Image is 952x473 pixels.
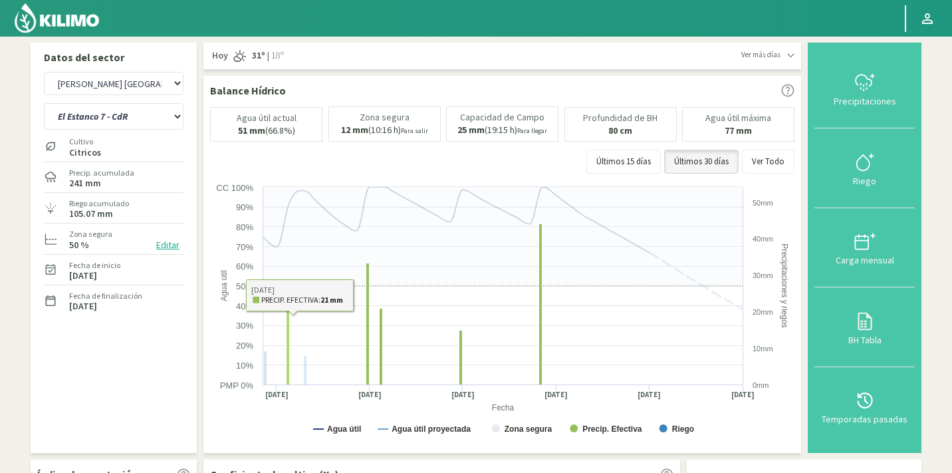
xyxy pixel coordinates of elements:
[44,49,183,65] p: Datos del sector
[814,49,915,128] button: Precipitaciones
[582,424,642,434] text: Precip. Efectiva
[236,301,253,311] text: 40%
[252,49,265,61] strong: 31º
[741,49,780,61] span: Ver más días
[236,341,253,351] text: 20%
[818,176,911,186] div: Riego
[360,112,410,122] p: Zona segura
[492,403,515,412] text: Fecha
[237,113,297,123] p: Agua útil actual
[705,113,771,123] p: Agua útil máxima
[69,228,112,240] label: Zona segura
[586,150,661,174] button: Últimos 15 días
[220,381,254,391] text: PMP 0%
[731,390,755,400] text: [DATE]
[814,287,915,367] button: BH Tabla
[238,126,295,136] p: (66.8%)
[814,208,915,287] button: Carga mensual
[219,270,229,301] text: Agua útil
[216,183,253,193] text: CC 100%
[69,259,120,271] label: Fecha de inicio
[269,49,284,63] span: 18º
[69,302,97,311] label: [DATE]
[13,2,100,34] img: Kilimo
[753,345,773,353] text: 10mm
[457,125,547,136] p: (19:15 h)
[392,424,471,434] text: Agua útil proyectada
[152,237,183,253] button: Editar
[780,243,789,328] text: Precipitaciones y riegos
[753,271,773,279] text: 30mm
[236,361,253,371] text: 10%
[358,390,382,400] text: [DATE]
[814,128,915,208] button: Riego
[341,125,428,136] p: (10:16 h)
[69,167,134,179] label: Precip. acumulada
[664,150,739,174] button: Últimos 30 días
[401,126,428,135] small: Para salir
[583,113,657,123] p: Profundidad de BH
[341,124,368,136] b: 12 mm
[753,308,773,316] text: 20mm
[818,414,911,424] div: Temporadas pasadas
[672,424,694,434] text: Riego
[210,82,286,98] p: Balance Hídrico
[818,335,911,345] div: BH Tabla
[753,235,773,243] text: 40mm
[69,179,101,188] label: 241 mm
[814,367,915,446] button: Temporadas pasadas
[236,222,253,232] text: 80%
[267,49,269,63] span: |
[517,126,547,135] small: Para llegar
[210,49,228,63] span: Hoy
[69,198,129,210] label: Riego acumulado
[505,424,552,434] text: Zona segura
[236,261,253,271] text: 60%
[725,124,752,136] b: 77 mm
[69,241,89,249] label: 50 %
[818,96,911,106] div: Precipitaciones
[69,290,142,302] label: Fecha de finalización
[236,321,253,331] text: 30%
[818,255,911,265] div: Carga mensual
[69,148,101,157] label: Citricos
[753,381,769,389] text: 0mm
[265,390,289,400] text: [DATE]
[236,202,253,212] text: 90%
[451,390,475,400] text: [DATE]
[69,136,101,148] label: Cultivo
[608,124,632,136] b: 80 cm
[457,124,485,136] b: 25 mm
[238,124,265,136] b: 51 mm
[460,112,544,122] p: Capacidad de Campo
[69,210,113,218] label: 105.07 mm
[327,424,361,434] text: Agua útil
[753,199,773,207] text: 50mm
[69,271,97,280] label: [DATE]
[742,150,794,174] button: Ver Todo
[638,390,661,400] text: [DATE]
[544,390,568,400] text: [DATE]
[236,281,253,291] text: 50%
[236,242,253,252] text: 70%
